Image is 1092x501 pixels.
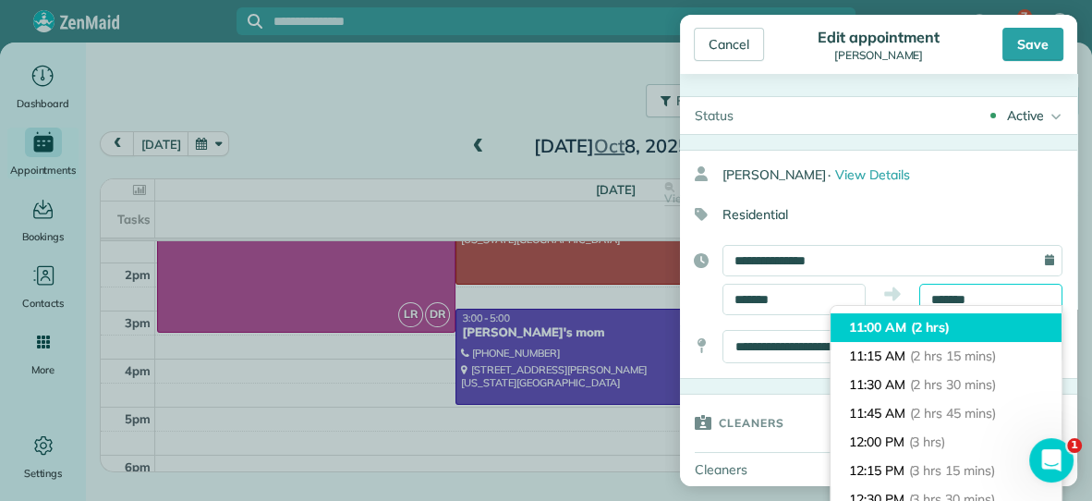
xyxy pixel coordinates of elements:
div: Edit appointment [812,28,944,46]
div: [PERSON_NAME] [722,158,1077,191]
span: (2 hrs 45 mins) [910,405,996,422]
span: View Details [835,166,910,183]
span: (2 hrs 30 mins) [910,376,996,393]
li: 11:30 AM [831,371,1062,399]
span: (3 hrs) [909,434,946,450]
iframe: Intercom live chat [1029,438,1074,483]
li: 12:15 PM [831,457,1062,485]
li: 12:00 PM [831,428,1062,457]
span: (3 hrs 15 mins) [909,462,995,479]
span: · [828,166,831,183]
li: 11:00 AM [831,313,1062,342]
li: 11:45 AM [831,399,1062,428]
div: Save [1002,28,1063,61]
li: 11:15 AM [831,342,1062,371]
div: Residential [680,199,1062,230]
span: (2 hrs 15 mins) [910,348,996,364]
div: Status [680,97,748,134]
h3: Cleaners [719,395,784,450]
div: Active [1007,106,1044,125]
span: 1 [1067,438,1082,453]
div: Cancel [694,28,764,61]
span: (2 hrs) [911,319,951,336]
div: Cleaners [680,453,809,486]
div: [PERSON_NAME] [812,49,944,62]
